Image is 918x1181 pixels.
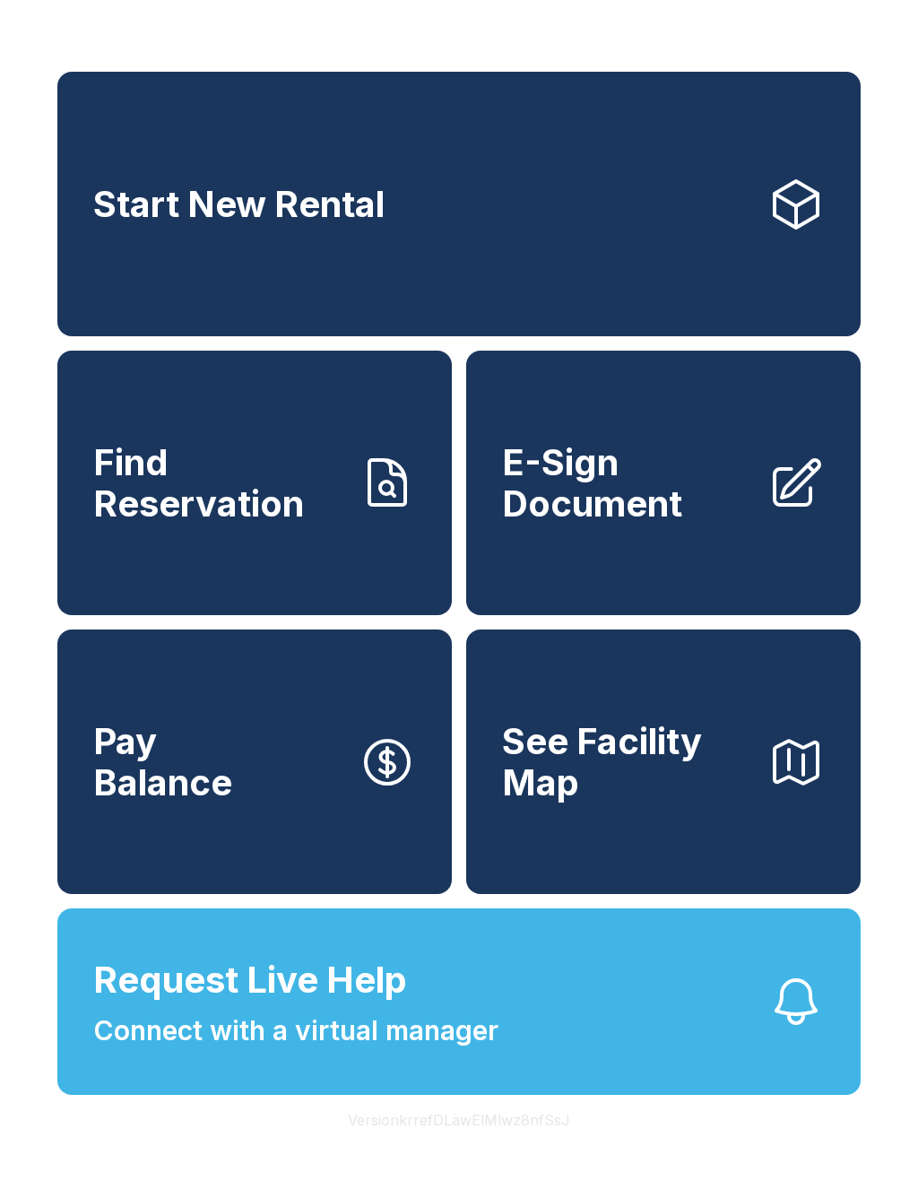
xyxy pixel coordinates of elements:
[93,721,232,803] span: Pay Balance
[57,630,452,894] button: PayBalance
[466,351,861,615] a: E-Sign Document
[57,72,861,336] a: Start New Rental
[502,442,753,524] span: E-Sign Document
[57,908,861,1095] button: Request Live HelpConnect with a virtual manager
[57,351,452,615] a: Find Reservation
[93,442,344,524] span: Find Reservation
[333,1095,585,1145] button: VersionkrrefDLawElMlwz8nfSsJ
[466,630,861,894] button: See Facility Map
[93,184,385,225] span: Start New Rental
[93,953,407,1007] span: Request Live Help
[93,1011,498,1051] span: Connect with a virtual manager
[502,721,753,803] span: See Facility Map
